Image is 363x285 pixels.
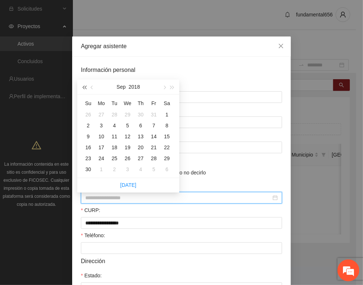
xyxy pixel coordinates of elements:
[82,142,95,153] td: 2018-09-16
[84,132,93,141] div: 9
[108,164,121,175] td: 2018-10-02
[121,109,134,120] td: 2018-08-29
[82,164,95,175] td: 2018-09-30
[134,164,147,175] td: 2018-10-04
[123,165,132,174] div: 3
[81,116,282,128] input: Apellido 1:
[163,143,171,152] div: 22
[117,80,126,94] button: Sep
[81,42,282,50] div: Agregar asistente
[147,142,160,153] td: 2018-09-21
[97,110,106,119] div: 27
[161,169,209,177] span: Prefiero no decirlo
[134,153,147,164] td: 2018-09-27
[134,109,147,120] td: 2018-08-30
[110,143,119,152] div: 18
[81,242,282,254] input: Teléfono:
[136,110,145,119] div: 30
[121,153,134,164] td: 2018-09-26
[108,97,121,109] th: Tu
[136,154,145,163] div: 27
[38,37,122,47] div: Chatee con nosotros ahora
[95,142,108,153] td: 2018-09-17
[163,121,171,130] div: 8
[97,143,106,152] div: 17
[81,217,282,229] input: CURP:
[121,97,134,109] th: We
[110,154,119,163] div: 25
[147,120,160,131] td: 2018-09-07
[147,164,160,175] td: 2018-10-05
[163,154,171,163] div: 29
[121,164,134,175] td: 2018-10-03
[136,143,145,152] div: 20
[123,143,132,152] div: 19
[108,153,121,164] td: 2018-09-25
[160,164,173,175] td: 2018-10-06
[108,142,121,153] td: 2018-09-18
[147,153,160,164] td: 2018-09-28
[134,97,147,109] th: Th
[95,109,108,120] td: 2018-08-27
[108,120,121,131] td: 2018-09-04
[110,132,119,141] div: 11
[110,121,119,130] div: 4
[82,109,95,120] td: 2018-08-26
[163,165,171,174] div: 6
[147,131,160,142] td: 2018-09-14
[82,97,95,109] th: Su
[120,4,137,21] div: Minimizar ventana de chat en vivo
[149,165,158,174] div: 5
[163,110,171,119] div: 1
[123,121,132,130] div: 5
[160,109,173,120] td: 2018-09-01
[278,43,284,49] span: close
[97,165,106,174] div: 1
[85,194,271,202] input: Fecha de nacimiento:
[82,120,95,131] td: 2018-09-02
[134,142,147,153] td: 2018-09-20
[108,109,121,120] td: 2018-08-28
[121,120,134,131] td: 2018-09-05
[97,121,106,130] div: 3
[123,110,132,119] div: 29
[95,131,108,142] td: 2018-09-10
[81,231,105,239] label: Teléfono:
[271,36,291,56] button: Close
[4,199,139,225] textarea: Escriba su mensaje y pulse “Intro”
[81,142,282,153] input: Apellido 2:
[160,120,173,131] td: 2018-09-08
[84,154,93,163] div: 23
[81,206,100,214] label: CURP:
[136,121,145,130] div: 6
[136,132,145,141] div: 13
[160,97,173,109] th: Sa
[134,120,147,131] td: 2018-09-06
[121,142,134,153] td: 2018-09-19
[149,143,158,152] div: 21
[147,109,160,120] td: 2018-08-31
[97,132,106,141] div: 10
[97,154,106,163] div: 24
[149,110,158,119] div: 31
[95,120,108,131] td: 2018-09-03
[95,153,108,164] td: 2018-09-24
[84,143,93,152] div: 16
[95,164,108,175] td: 2018-10-01
[84,165,93,174] div: 30
[81,257,105,266] span: Dirección
[81,271,102,280] label: Estado:
[160,142,173,153] td: 2018-09-22
[110,165,119,174] div: 2
[81,65,135,74] span: Información personal
[121,131,134,142] td: 2018-09-12
[149,154,158,163] div: 28
[82,153,95,164] td: 2018-09-23
[160,131,173,142] td: 2018-09-15
[149,132,158,141] div: 14
[108,131,121,142] td: 2018-09-11
[81,91,282,103] input: Nombre:
[136,165,145,174] div: 4
[95,97,108,109] th: Mo
[84,110,93,119] div: 26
